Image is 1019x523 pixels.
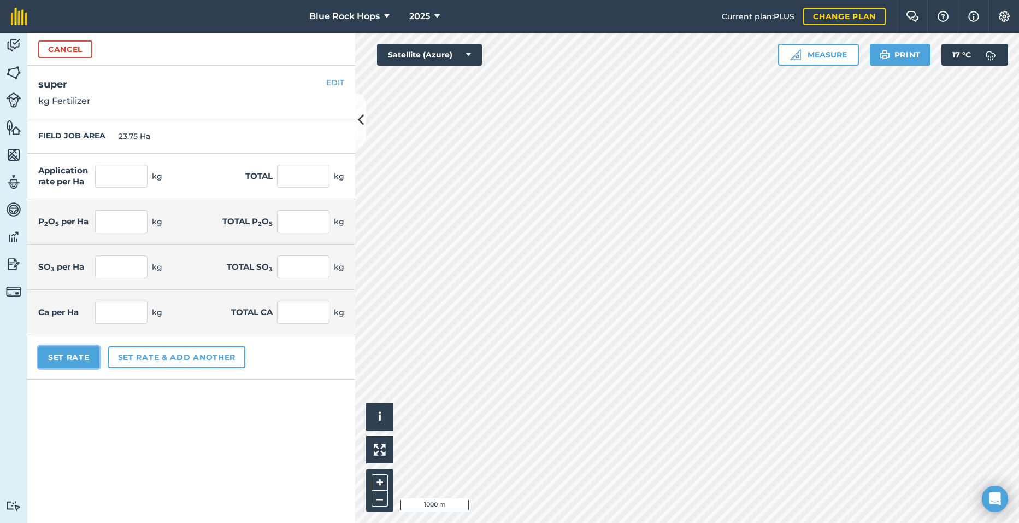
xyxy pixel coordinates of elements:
button: EDIT [326,77,344,89]
img: svg+xml;base64,PHN2ZyB4bWxucz0iaHR0cDovL3d3dy53My5vcmcvMjAwMC9zdmciIHdpZHRoPSI1NiIgaGVpZ2h0PSI2MC... [6,119,21,136]
button: Set Rate [38,346,99,368]
label: Ca per Ha [38,307,91,318]
span: 2025 [409,10,430,23]
img: svg+xml;base64,PD94bWwgdmVyc2lvbj0iMS4wIiBlbmNvZGluZz0idXRmLTgiPz4KPCEtLSBHZW5lcmF0b3I6IEFkb2JlIE... [6,501,21,511]
span: Blue Rock Hops [309,10,380,23]
button: Print [870,44,931,66]
label: Total [245,170,273,183]
img: svg+xml;base64,PHN2ZyB4bWxucz0iaHR0cDovL3d3dy53My5vcmcvMjAwMC9zdmciIHdpZHRoPSI1NiIgaGVpZ2h0PSI2MC... [6,147,21,163]
span: kg [152,170,162,182]
sub: 3 [51,265,55,273]
img: svg+xml;base64,PD94bWwgdmVyc2lvbj0iMS4wIiBlbmNvZGluZz0idXRmLTgiPz4KPCEtLSBHZW5lcmF0b3I6IEFkb2JlIE... [6,284,21,299]
sub: 5 [55,220,59,228]
button: 17 °C [941,44,1008,66]
span: i [378,410,381,423]
img: A question mark icon [936,11,950,22]
button: – [372,491,388,507]
button: Set rate & add another [108,346,245,368]
label: Total Ca [231,306,273,319]
button: i [366,403,393,431]
label: Total P O [222,215,273,228]
img: Ruler icon [790,49,801,60]
img: svg+xml;base64,PD94bWwgdmVyc2lvbj0iMS4wIiBlbmNvZGluZz0idXRmLTgiPz4KPCEtLSBHZW5lcmF0b3I6IEFkb2JlIE... [6,229,21,245]
button: Cancel [38,40,92,58]
label: Total SO [227,260,273,274]
a: Change plan [803,8,886,25]
label: FIELD JOB AREA [38,130,105,142]
span: kg [152,261,162,273]
img: svg+xml;base64,PD94bWwgdmVyc2lvbj0iMS4wIiBlbmNvZGluZz0idXRmLTgiPz4KPCEtLSBHZW5lcmF0b3I6IEFkb2JlIE... [6,256,21,272]
img: svg+xml;base64,PHN2ZyB4bWxucz0iaHR0cDovL3d3dy53My5vcmcvMjAwMC9zdmciIHdpZHRoPSIxNyIgaGVpZ2h0PSIxNy... [968,10,979,23]
label: Application rate per Ha [38,165,91,187]
span: 23.75 Ha [119,130,150,142]
p: kg Fertilizer [38,95,344,108]
img: A cog icon [998,11,1011,22]
h2: super [38,77,344,92]
button: + [372,474,388,491]
button: Measure [778,44,859,66]
span: 17 ° C [952,44,971,66]
span: kg [334,261,344,273]
span: kg [334,306,344,318]
sub: 2 [44,220,48,228]
span: kg [152,306,162,318]
img: svg+xml;base64,PHN2ZyB4bWxucz0iaHR0cDovL3d3dy53My5vcmcvMjAwMC9zdmciIHdpZHRoPSIxOSIgaGVpZ2h0PSIyNC... [880,48,890,61]
sub: 2 [258,220,262,228]
div: Open Intercom Messenger [982,486,1008,512]
sub: 3 [269,265,273,273]
sub: 5 [269,220,273,228]
label: P O per Ha [38,216,91,227]
span: kg [334,216,344,228]
img: svg+xml;base64,PD94bWwgdmVyc2lvbj0iMS4wIiBlbmNvZGluZz0idXRmLTgiPz4KPCEtLSBHZW5lcmF0b3I6IEFkb2JlIE... [6,201,21,218]
label: SO per Ha [38,261,91,272]
span: Current plan : PLUS [722,10,794,22]
img: svg+xml;base64,PD94bWwgdmVyc2lvbj0iMS4wIiBlbmNvZGluZz0idXRmLTgiPz4KPCEtLSBHZW5lcmF0b3I6IEFkb2JlIE... [6,174,21,190]
button: Satellite (Azure) [377,44,482,66]
span: kg [152,216,162,228]
img: svg+xml;base64,PHN2ZyB4bWxucz0iaHR0cDovL3d3dy53My5vcmcvMjAwMC9zdmciIHdpZHRoPSI1NiIgaGVpZ2h0PSI2MC... [6,65,21,81]
span: kg [334,170,344,182]
img: svg+xml;base64,PD94bWwgdmVyc2lvbj0iMS4wIiBlbmNvZGluZz0idXRmLTgiPz4KPCEtLSBHZW5lcmF0b3I6IEFkb2JlIE... [980,44,1002,66]
img: Four arrows, one pointing top left, one top right, one bottom right and the last bottom left [374,444,386,456]
img: fieldmargin Logo [11,8,27,25]
img: svg+xml;base64,PD94bWwgdmVyc2lvbj0iMS4wIiBlbmNvZGluZz0idXRmLTgiPz4KPCEtLSBHZW5lcmF0b3I6IEFkb2JlIE... [6,37,21,54]
img: svg+xml;base64,PD94bWwgdmVyc2lvbj0iMS4wIiBlbmNvZGluZz0idXRmLTgiPz4KPCEtLSBHZW5lcmF0b3I6IEFkb2JlIE... [6,92,21,108]
img: Two speech bubbles overlapping with the left bubble in the forefront [906,11,919,22]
